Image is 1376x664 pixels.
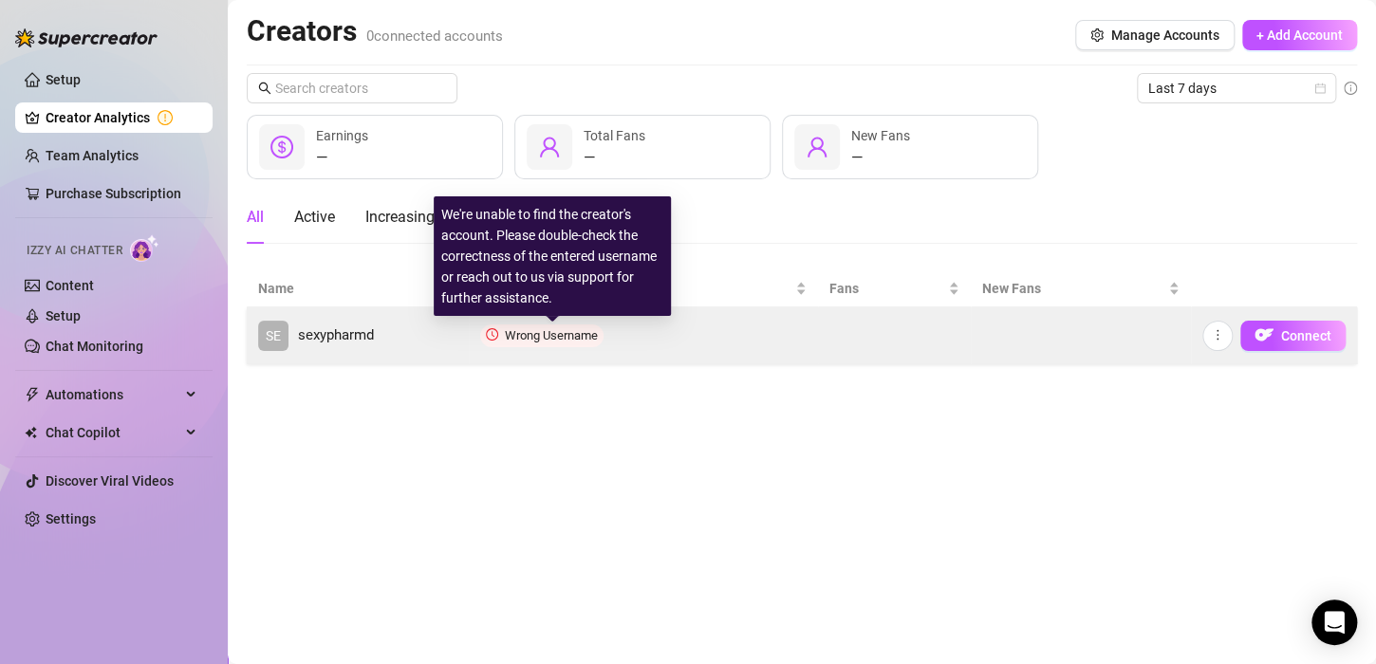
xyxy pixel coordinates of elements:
[366,28,503,45] span: 0 connected accounts
[806,136,828,158] span: user
[46,308,81,323] a: Setup
[46,511,96,526] a: Settings
[851,128,910,143] span: New Fans
[46,72,81,87] a: Setup
[298,324,374,347] span: sexypharmd
[46,417,180,448] span: Chat Copilot
[1075,20,1235,50] button: Manage Accounts
[829,278,944,299] span: Fans
[46,379,180,410] span: Automations
[25,426,37,439] img: Chat Copilot
[1111,28,1219,43] span: Manage Accounts
[1344,82,1357,95] span: info-circle
[15,28,158,47] img: logo-BBDzfeDw.svg
[1281,328,1331,343] span: Connect
[486,328,498,341] span: clock-circle
[275,78,431,99] input: Search creators
[584,128,645,143] span: Total Fans
[46,186,181,201] a: Purchase Subscription
[982,278,1164,299] span: New Fans
[1311,599,1357,645] div: Open Intercom Messenger
[505,328,598,342] span: Wrong Username
[25,387,40,402] span: thunderbolt
[266,325,281,346] span: SE
[1242,20,1357,50] button: + Add Account
[27,242,122,260] span: Izzy AI Chatter
[818,270,971,307] th: Fans
[258,278,442,299] span: Name
[46,473,174,489] a: Discover Viral Videos
[258,321,457,351] a: SEsexypharmd
[270,136,293,158] span: dollar-circle
[1211,328,1224,341] span: more
[46,148,139,163] a: Team Analytics
[851,146,910,169] div: —
[1256,28,1343,43] span: + Add Account
[316,146,368,169] div: —
[1148,74,1325,102] span: Last 7 days
[46,339,143,354] a: Chat Monitoring
[247,270,469,307] th: Name
[365,206,435,229] div: Increasing
[1255,325,1274,344] img: OF
[971,270,1191,307] th: New Fans
[46,278,94,293] a: Content
[130,234,159,262] img: AI Chatter
[46,102,197,133] a: Creator Analytics exclamation-circle
[434,196,671,316] div: We're unable to find the creator's account. Please double-check the correctness of the entered us...
[247,206,264,229] div: All
[584,146,645,169] div: —
[316,128,368,143] span: Earnings
[1090,28,1104,42] span: setting
[294,206,335,229] div: Active
[1314,83,1326,94] span: calendar
[538,136,561,158] span: user
[247,13,503,49] h2: Creators
[1240,321,1346,351] button: OFConnect
[258,82,271,95] span: search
